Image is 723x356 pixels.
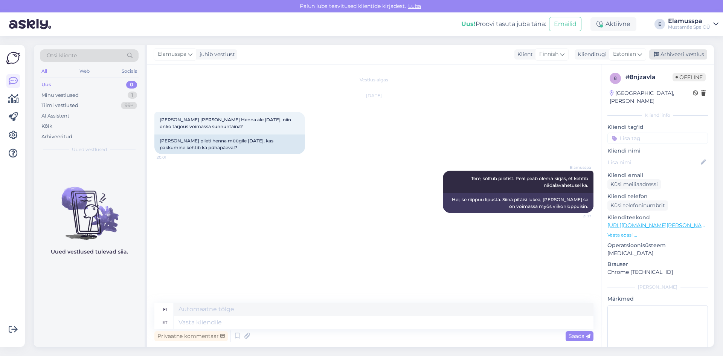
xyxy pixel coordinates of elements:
div: # 8njzavla [625,73,673,82]
p: Kliendi telefon [607,193,708,200]
input: Lisa nimi [608,158,699,167]
span: 8 [614,75,617,81]
div: Minu vestlused [41,92,79,99]
a: ElamusspaMustamäe Spa OÜ [668,18,718,30]
span: Finnish [539,50,558,58]
div: Klienditugi [575,50,607,58]
p: Märkmed [607,295,708,303]
div: 1 [128,92,137,99]
div: [DATE] [154,92,593,99]
div: AI Assistent [41,112,69,120]
p: [MEDICAL_DATA] [607,249,708,257]
div: Socials [120,66,139,76]
div: Küsi telefoninumbrit [607,200,668,211]
span: Uued vestlused [72,146,107,153]
div: Arhiveeri vestlus [649,49,707,60]
span: [PERSON_NAME] [PERSON_NAME] Henna ale [DATE], niin onko tarjous voimassa sunnuntaina? [160,117,292,129]
div: Tiimi vestlused [41,102,78,109]
span: Estonian [613,50,636,58]
p: Kliendi tag'id [607,123,708,131]
div: Proovi tasuta juba täna: [461,20,546,29]
p: Kliendi email [607,171,708,179]
div: Web [78,66,91,76]
div: Kliendi info [607,112,708,119]
div: [GEOGRAPHIC_DATA], [PERSON_NAME] [610,89,693,105]
span: 21:17 [563,213,591,219]
b: Uus! [461,20,476,28]
div: juhib vestlust [197,50,235,58]
img: No chats [34,173,145,241]
span: Elamusspa [158,50,186,58]
span: Elamusspa [563,165,591,170]
span: Offline [673,73,706,81]
span: Otsi kliente [47,52,77,60]
input: Lisa tag [607,133,708,144]
p: Chrome [TECHNICAL_ID] [607,268,708,276]
button: Emailid [549,17,581,31]
div: [PERSON_NAME] pileti henna müügile [DATE], kas pakkumine kehtib ka pühapäeval? [154,134,305,154]
div: Vestlus algas [154,76,593,83]
p: Klienditeekond [607,214,708,222]
div: Mustamäe Spa OÜ [668,24,710,30]
span: 20:01 [157,154,185,160]
p: Operatsioonisüsteem [607,241,708,249]
div: Elamusspa [668,18,710,24]
div: Küsi meiliaadressi [607,179,661,189]
img: Askly Logo [6,51,20,65]
p: Uued vestlused tulevad siia. [51,248,128,256]
p: Brauser [607,260,708,268]
div: fi [163,303,167,316]
div: Kõik [41,122,52,130]
div: Arhiveeritud [41,133,72,141]
div: E [654,19,665,29]
div: 99+ [121,102,137,109]
span: Luba [406,3,423,9]
div: Privaatne kommentaar [154,331,228,341]
div: All [40,66,49,76]
div: 0 [126,81,137,89]
p: Kliendi nimi [607,147,708,155]
p: Vaata edasi ... [607,232,708,238]
div: Hei, se riippuu lipusta. Siinä pitäisi lukea, [PERSON_NAME] se on voimassa myös viikonloppuisin. [443,193,593,213]
div: Klient [514,50,533,58]
div: et [162,316,167,329]
span: Saada [569,333,590,339]
div: Uus [41,81,51,89]
div: Aktiivne [590,17,636,31]
span: Tere, sõltub piletist. Peal peab olema kirjas, et kehtib nädalavahetusel ka. [471,176,589,188]
a: [URL][DOMAIN_NAME][PERSON_NAME] [607,222,711,229]
div: [PERSON_NAME] [607,284,708,290]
